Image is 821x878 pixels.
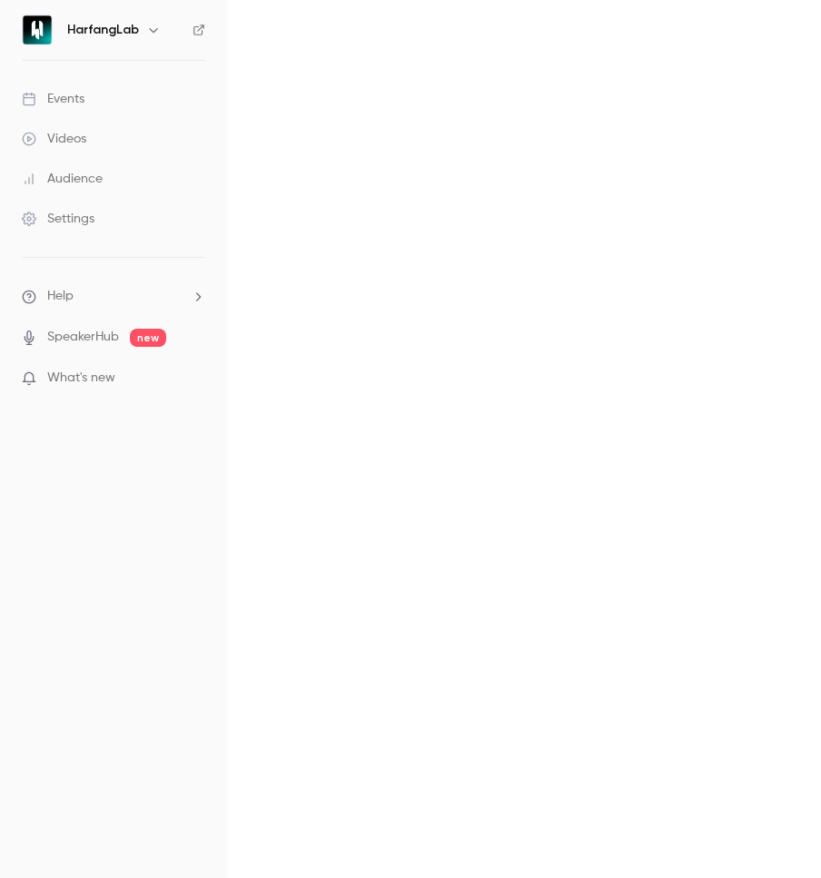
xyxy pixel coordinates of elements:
div: Audience [22,170,103,188]
a: SpeakerHub [47,328,119,347]
span: new [130,329,166,347]
img: HarfangLab [23,15,52,44]
div: Events [22,90,84,108]
div: Settings [22,210,94,228]
div: Videos [22,130,86,148]
span: What's new [47,369,115,388]
h6: HarfangLab [67,21,139,39]
li: help-dropdown-opener [22,287,205,306]
span: Help [47,287,74,306]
